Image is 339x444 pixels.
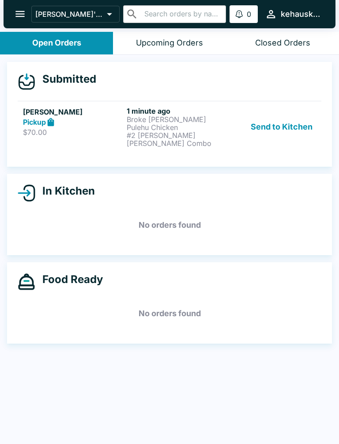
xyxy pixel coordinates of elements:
[142,8,222,20] input: Search orders by name or phone number
[255,38,310,48] div: Closed Orders
[23,107,123,117] h5: [PERSON_NAME]
[23,118,46,126] strong: Pickup
[35,184,95,198] h4: In Kitchen
[35,10,103,19] p: [PERSON_NAME]'s Kitchen
[18,298,321,329] h5: No orders found
[136,38,203,48] div: Upcoming Orders
[127,107,227,115] h6: 1 minute ago
[31,6,120,23] button: [PERSON_NAME]'s Kitchen
[281,9,321,19] div: kehauskitchen
[18,101,321,153] a: [PERSON_NAME]Pickup$70.001 minute agoBroke [PERSON_NAME] Pulehu Chicken#2 [PERSON_NAME] [PERSON_N...
[247,10,251,19] p: 0
[35,73,96,86] h4: Submitted
[261,4,325,23] button: kehauskitchen
[9,3,31,25] button: open drawer
[18,209,321,241] h5: No orders found
[247,107,316,147] button: Send to Kitchen
[127,115,227,131] p: Broke [PERSON_NAME] Pulehu Chicken
[32,38,81,48] div: Open Orders
[127,131,227,147] p: #2 [PERSON_NAME] [PERSON_NAME] Combo
[35,273,103,286] h4: Food Ready
[23,128,123,137] p: $70.00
